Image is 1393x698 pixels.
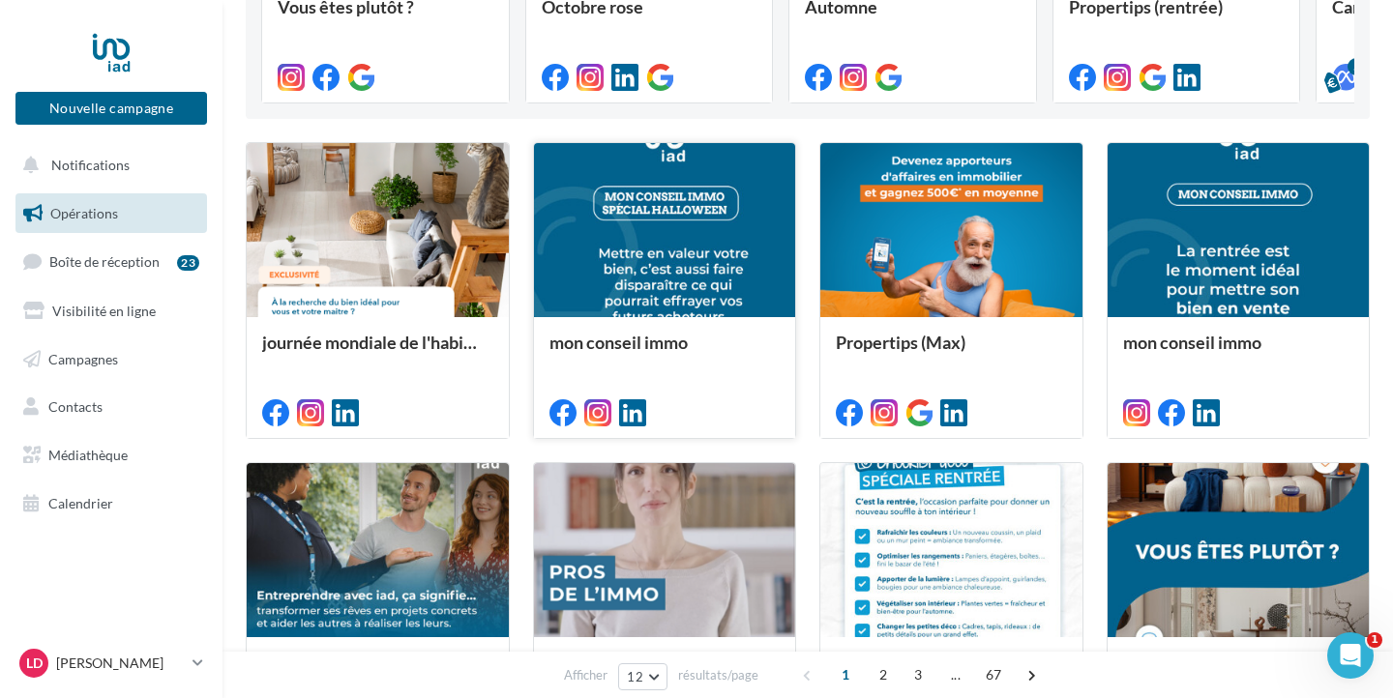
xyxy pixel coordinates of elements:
span: 1 [830,659,861,690]
div: 5 [1348,58,1365,75]
p: [PERSON_NAME] [56,654,185,673]
span: 67 [978,659,1010,690]
div: mon conseil immo [1123,333,1354,371]
span: Médiathèque [48,447,128,463]
div: 23 [177,255,199,271]
a: Visibilité en ligne [12,291,211,332]
span: LD [26,654,43,673]
a: LD [PERSON_NAME] [15,645,207,682]
a: Boîte de réception23 [12,241,211,282]
span: Notifications [51,157,130,173]
span: Calendrier [48,495,113,511]
a: Calendrier [12,483,211,524]
span: 2 [868,659,899,690]
span: 1 [1367,632,1382,648]
iframe: Intercom live chat [1327,632,1374,679]
span: Opérations [50,205,118,221]
div: mon conseil immo [549,333,781,371]
span: résultats/page [678,666,758,684]
a: Médiathèque [12,435,211,476]
div: Propertips (Max) [836,333,1067,371]
span: 3 [903,659,934,690]
button: 12 [618,663,667,690]
span: Visibilité en ligne [52,303,156,319]
span: Afficher [564,666,608,684]
a: Opérations [12,193,211,234]
span: 12 [627,669,643,684]
div: journée mondiale de l'habitat [262,333,493,371]
a: Campagnes [12,339,211,380]
span: Campagnes [48,350,118,366]
span: Boîte de réception [49,253,160,270]
button: Notifications [12,145,203,186]
a: Contacts [12,387,211,427]
span: Contacts [48,398,103,415]
button: Nouvelle campagne [15,92,207,125]
span: ... [940,659,971,690]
